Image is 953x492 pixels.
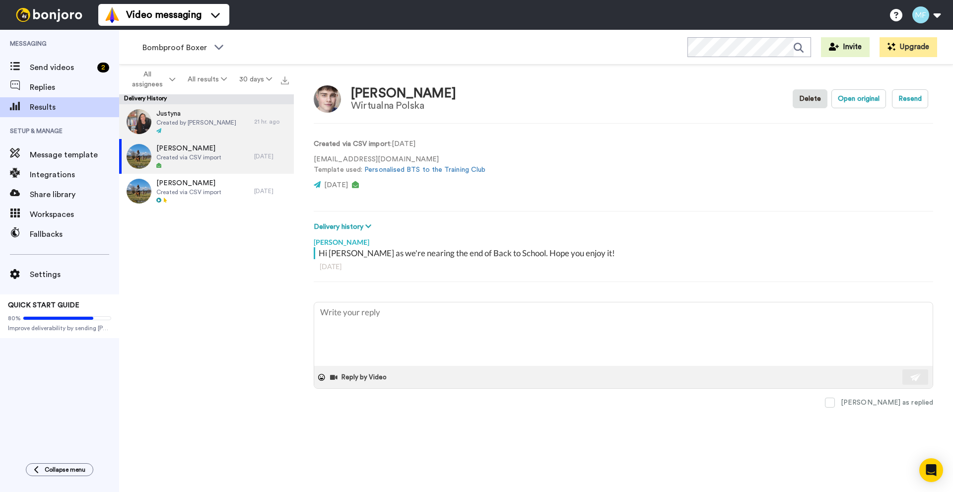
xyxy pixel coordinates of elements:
[793,89,827,108] button: Delete
[314,141,390,147] strong: Created via CSV import
[156,109,236,119] span: Justyna
[320,262,927,272] div: [DATE]
[127,144,151,169] img: b702cc1b-0e9a-419e-81d5-dd7182ca901f-thumb.jpg
[156,143,221,153] span: [PERSON_NAME]
[254,152,289,160] div: [DATE]
[182,70,233,88] button: All results
[8,324,111,332] span: Improve deliverability by sending [PERSON_NAME]’s from your own email
[104,7,120,23] img: vm-color.svg
[119,174,294,209] a: [PERSON_NAME]Created via CSV import[DATE]
[156,119,236,127] span: Created by [PERSON_NAME]
[364,166,485,173] a: Personalised BTS to the Training Club
[127,70,167,89] span: All assignees
[233,70,278,88] button: 30 days
[30,62,93,73] span: Send videos
[30,149,119,161] span: Message template
[119,94,294,104] div: Delivery History
[314,85,341,113] img: Image of Milo
[30,269,119,281] span: Settings
[156,178,221,188] span: [PERSON_NAME]
[12,8,86,22] img: bj-logo-header-white.svg
[892,89,928,108] button: Resend
[121,66,182,93] button: All assignees
[351,86,456,101] div: [PERSON_NAME]
[281,76,289,84] img: export.svg
[26,463,93,476] button: Collapse menu
[841,398,933,408] div: [PERSON_NAME] as replied
[30,81,119,93] span: Replies
[119,104,294,139] a: JustynaCreated by [PERSON_NAME]21 hr. ago
[254,187,289,195] div: [DATE]
[119,139,294,174] a: [PERSON_NAME]Created via CSV import[DATE]
[910,373,921,381] img: send-white.svg
[127,179,151,204] img: 1729b5a0-0c69-4c63-8428-c4f668918b33-thumb.jpg
[30,228,119,240] span: Fallbacks
[314,154,485,175] p: [EMAIL_ADDRESS][DOMAIN_NAME] Template used:
[126,8,202,22] span: Video messaging
[8,302,79,309] span: QUICK START GUIDE
[314,232,933,247] div: [PERSON_NAME]
[314,221,374,232] button: Delivery history
[30,189,119,201] span: Share library
[319,247,931,259] div: Hi [PERSON_NAME] as we're nearing the end of Back to School. Hope you enjoy it!
[919,458,943,482] div: Open Intercom Messenger
[8,314,21,322] span: 80%
[831,89,886,108] button: Open original
[821,37,870,57] button: Invite
[351,100,456,111] div: Wirtualna Polska
[880,37,937,57] button: Upgrade
[278,72,292,87] button: Export all results that match these filters now.
[30,169,119,181] span: Integrations
[97,63,109,72] div: 2
[45,466,85,474] span: Collapse menu
[324,182,348,189] span: [DATE]
[30,101,119,113] span: Results
[127,109,151,134] img: d4e3e725-f178-4c24-bdb7-21f5a07e88ff-thumb.jpg
[329,370,390,385] button: Reply by Video
[142,42,209,54] span: Bombproof Boxer
[314,139,485,149] p: : [DATE]
[30,209,119,220] span: Workspaces
[156,153,221,161] span: Created via CSV import
[254,118,289,126] div: 21 hr. ago
[156,188,221,196] span: Created via CSV import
